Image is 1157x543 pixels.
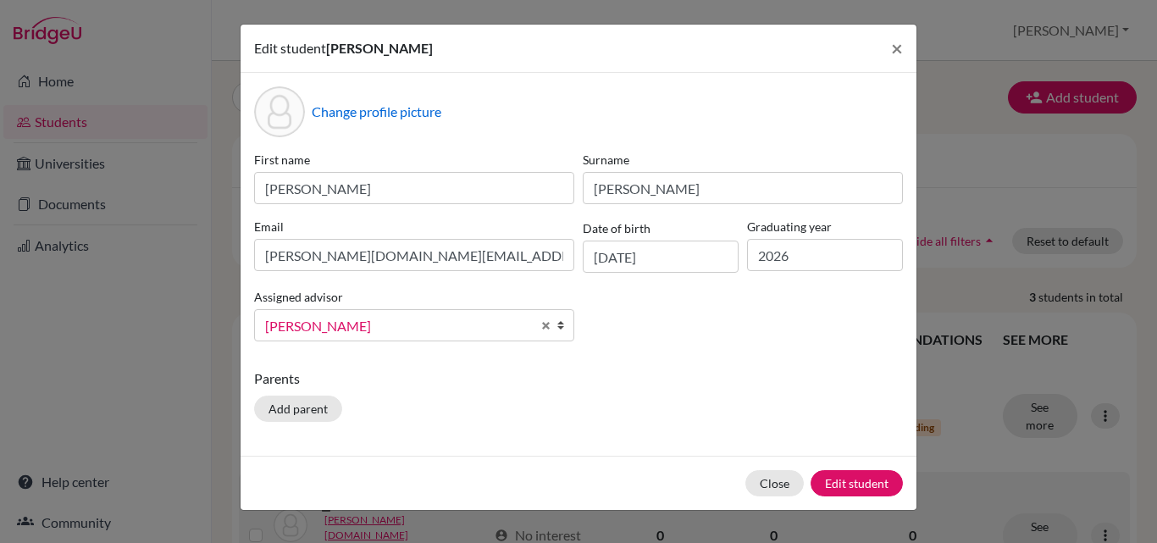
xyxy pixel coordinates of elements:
[891,36,903,60] span: ×
[583,241,739,273] input: dd/mm/yyyy
[811,470,903,496] button: Edit student
[254,288,343,306] label: Assigned advisor
[747,218,903,235] label: Graduating year
[583,151,903,169] label: Surname
[254,86,305,137] div: Profile picture
[254,40,326,56] span: Edit student
[254,218,574,235] label: Email
[254,396,342,422] button: Add parent
[745,470,804,496] button: Close
[583,219,650,237] label: Date of birth
[265,315,531,337] span: [PERSON_NAME]
[254,151,574,169] label: First name
[877,25,916,72] button: Close
[326,40,433,56] span: [PERSON_NAME]
[254,368,903,389] p: Parents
